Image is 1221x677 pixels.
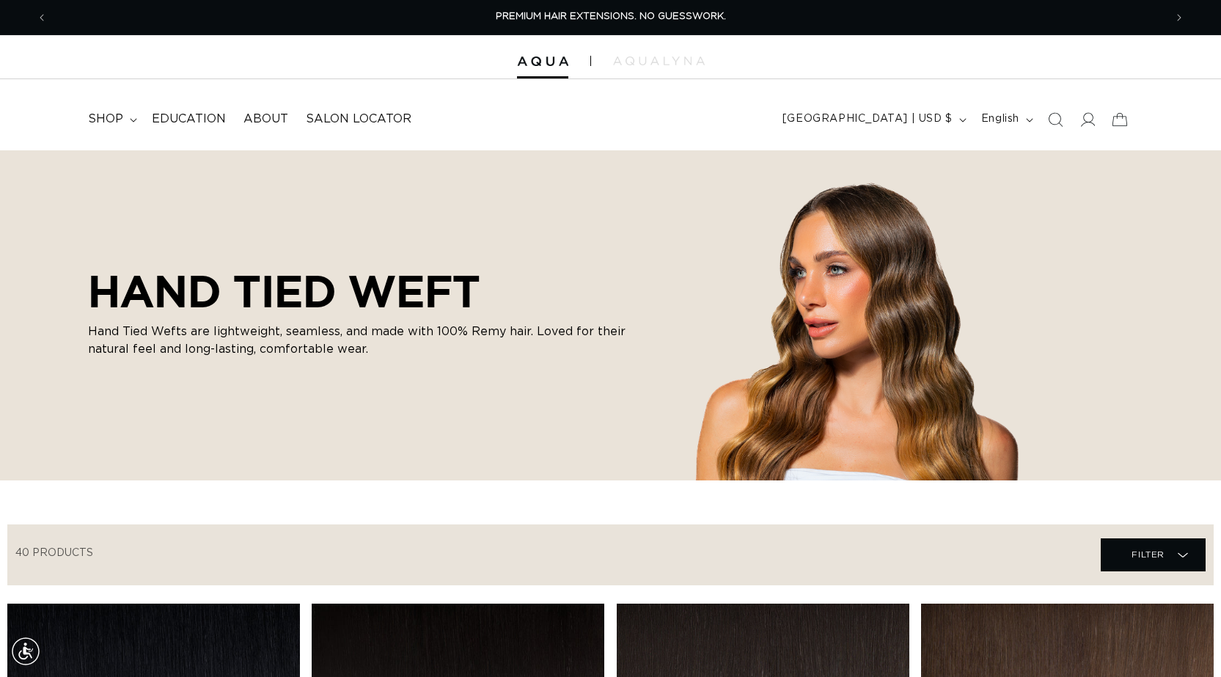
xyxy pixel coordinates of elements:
span: About [243,111,288,127]
summary: Filter [1101,538,1206,571]
img: Aqua Hair Extensions [517,56,568,67]
img: aqualyna.com [613,56,705,65]
button: English [972,106,1039,133]
span: 40 products [15,548,93,558]
a: Education [143,103,235,136]
span: [GEOGRAPHIC_DATA] | USD $ [782,111,953,127]
button: [GEOGRAPHIC_DATA] | USD $ [774,106,972,133]
button: Next announcement [1163,4,1195,32]
button: Previous announcement [26,4,58,32]
summary: shop [79,103,143,136]
a: Salon Locator [297,103,420,136]
span: English [981,111,1019,127]
summary: Search [1039,103,1071,136]
a: About [235,103,297,136]
span: Salon Locator [306,111,411,127]
span: shop [88,111,123,127]
p: Hand Tied Wefts are lightweight, seamless, and made with 100% Remy hair. Loved for their natural ... [88,323,645,358]
span: PREMIUM HAIR EXTENSIONS. NO GUESSWORK. [496,12,726,21]
span: Education [152,111,226,127]
span: Filter [1132,541,1165,568]
h2: HAND TIED WEFT [88,266,645,317]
